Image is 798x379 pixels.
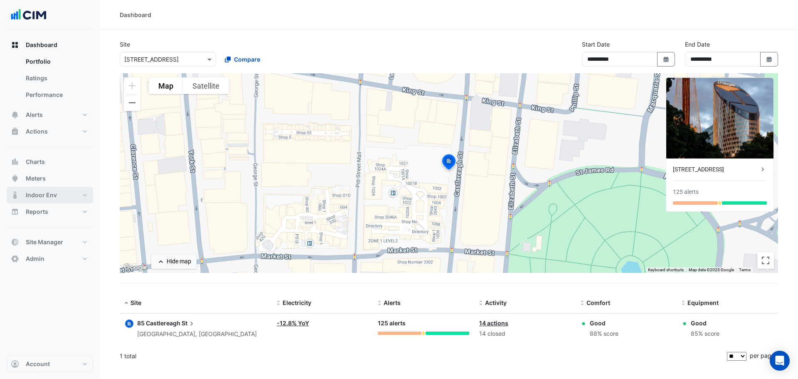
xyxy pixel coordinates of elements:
button: Account [7,356,93,372]
div: [GEOGRAPHIC_DATA], [GEOGRAPHIC_DATA] [137,329,257,339]
span: Admin [26,255,44,263]
div: 88% score [590,329,618,339]
div: [STREET_ADDRESS] [673,165,759,174]
div: Dashboard [120,10,151,19]
fa-icon: Select Date [766,56,773,63]
button: Alerts [7,107,93,123]
label: Site [120,40,130,49]
span: Site [131,299,141,306]
app-icon: Actions [11,127,19,136]
button: Reports [7,203,93,220]
span: Charts [26,158,45,166]
button: Dashboard [7,37,93,53]
button: Toggle fullscreen view [757,252,774,269]
a: Open this area in Google Maps (opens a new window) [122,262,149,273]
div: 85% score [691,329,719,339]
button: Zoom in [124,77,140,94]
img: site-pin-selected.svg [440,153,458,173]
button: Charts [7,154,93,170]
button: Compare [219,52,266,67]
a: Performance [19,87,93,103]
label: Start Date [582,40,610,49]
div: 125 alerts [673,188,699,196]
button: Admin [7,250,93,267]
button: Indoor Env [7,187,93,203]
a: 14 actions [479,320,508,327]
span: Indoor Env [26,191,57,199]
span: 85 Castlereagh [137,320,180,327]
span: Reports [26,208,48,216]
label: End Date [685,40,710,49]
img: Company Logo [10,7,47,23]
button: Meters [7,170,93,187]
button: Zoom out [124,94,140,111]
button: Show street map [149,77,183,94]
span: Site Manager [26,238,63,246]
div: Open Intercom Messenger [770,351,790,371]
span: Map data ©2025 Google [689,268,734,272]
app-icon: Reports [11,208,19,216]
div: Dashboard [7,53,93,107]
app-icon: Charts [11,158,19,166]
button: Show satellite imagery [183,77,229,94]
span: Comfort [586,299,610,306]
app-icon: Meters [11,174,19,183]
span: Alerts [384,299,401,306]
span: Activity [485,299,507,306]
button: Keyboard shortcuts [648,267,684,273]
span: Electricity [283,299,311,306]
a: Ratings [19,70,93,87]
span: Compare [234,55,260,64]
app-icon: Site Manager [11,238,19,246]
div: 1 total [120,346,725,367]
div: Hide map [167,257,191,266]
fa-icon: Select Date [663,56,670,63]
span: Equipment [687,299,719,306]
img: Google [122,262,149,273]
button: Hide map [151,254,197,269]
button: Actions [7,123,93,140]
a: Terms (opens in new tab) [739,268,751,272]
span: Meters [26,174,46,183]
span: Alerts [26,111,43,119]
div: 14 closed [479,329,571,339]
app-icon: Alerts [11,111,19,119]
div: 125 alerts [378,319,469,328]
app-icon: Admin [11,255,19,263]
span: Actions [26,127,48,136]
span: Dashboard [26,41,57,49]
div: Good [691,319,719,327]
app-icon: Indoor Env [11,191,19,199]
span: St [182,319,196,328]
app-icon: Dashboard [11,41,19,49]
div: Good [590,319,618,327]
span: Account [26,360,50,368]
img: 85 Castlereagh St [666,78,773,159]
a: -12.8% YoY [277,320,309,327]
button: Site Manager [7,234,93,250]
a: Portfolio [19,53,93,70]
span: per page [750,352,775,359]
